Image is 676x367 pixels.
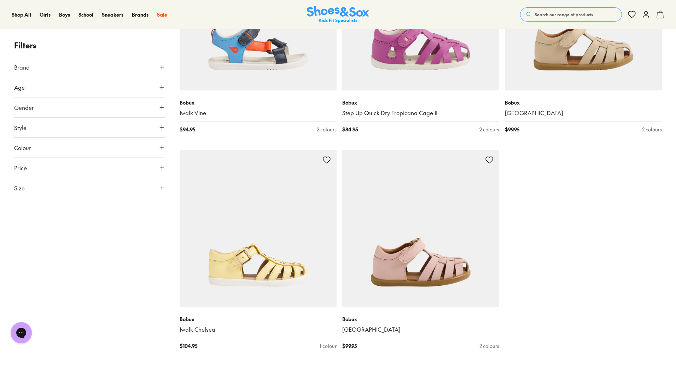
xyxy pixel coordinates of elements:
span: $ 99.95 [505,126,519,133]
p: Bobux [342,315,499,323]
iframe: Gorgias live chat messenger [7,320,35,346]
p: Bobux [505,99,662,106]
a: Iwalk Vine [180,109,337,117]
button: Search our range of products [520,7,622,22]
span: Age [14,83,25,91]
span: Search our range of products [535,11,593,18]
button: Style [14,118,165,137]
a: Shop All [12,11,31,18]
a: Boys [59,11,70,18]
a: Sneakers [102,11,123,18]
span: Colour [14,143,31,152]
a: [GEOGRAPHIC_DATA] [342,326,499,333]
button: Brand [14,57,165,77]
button: Colour [14,138,165,158]
button: Age [14,77,165,97]
button: Size [14,178,165,198]
p: Filters [14,40,165,51]
div: 2 colours [317,126,337,133]
span: $ 84.95 [342,126,358,133]
button: Gender [14,97,165,117]
a: Step Up Quick Dry Tropicana Cage II [342,109,499,117]
span: $ 99.95 [342,342,357,350]
img: SNS_Logo_Responsive.svg [307,6,369,23]
a: Sale [157,11,167,18]
a: Iwalk Chelsea [180,326,337,333]
span: $ 94.95 [180,126,195,133]
span: Price [14,164,27,172]
div: 2 colours [479,126,499,133]
span: Gender [14,103,34,112]
a: School [78,11,93,18]
span: $ 104.95 [180,342,197,350]
p: Bobux [342,99,499,106]
span: Size [14,184,25,192]
a: Brands [132,11,148,18]
span: Style [14,123,27,132]
p: Bobux [180,315,337,323]
span: Brand [14,63,30,71]
div: 1 colour [320,342,337,350]
a: [GEOGRAPHIC_DATA] [505,109,662,117]
a: Shoes & Sox [307,6,369,23]
div: 2 colours [642,126,662,133]
a: Girls [40,11,51,18]
div: 2 colours [479,342,499,350]
p: Bobux [180,99,337,106]
button: Price [14,158,165,178]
